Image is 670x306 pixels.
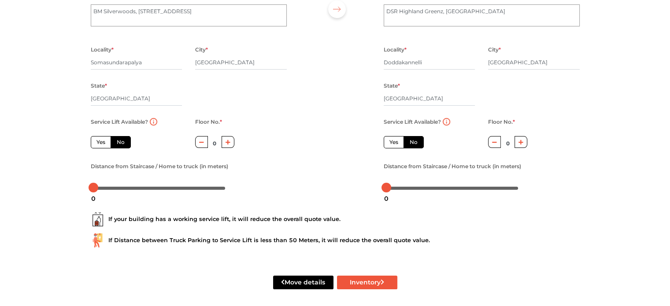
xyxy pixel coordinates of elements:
button: Move details [273,276,333,289]
label: Floor No. [488,116,515,128]
label: Service Lift Available? [384,116,441,128]
label: City [195,44,208,55]
button: Inventory [337,276,397,289]
textarea: DSR Highland Greenz, [GEOGRAPHIC_DATA] [384,4,580,26]
label: No [111,136,131,148]
label: State [91,80,107,92]
textarea: BM Silverwoods, [STREET_ADDRESS] [91,4,287,26]
label: Yes [384,136,404,148]
label: Floor No. [195,116,222,128]
label: Yes [91,136,111,148]
label: Distance from Staircase / Home to truck (in meters) [91,161,228,172]
label: State [384,80,400,92]
label: City [488,44,501,55]
label: Locality [91,44,114,55]
div: If your building has a working service lift, it will reduce the overall quote value. [91,212,580,226]
label: No [403,136,424,148]
img: ... [91,212,105,226]
label: Distance from Staircase / Home to truck (in meters) [384,161,521,172]
div: 0 [381,191,392,206]
label: Service Lift Available? [91,116,148,128]
label: Locality [384,44,407,55]
div: If Distance between Truck Parking to Service Lift is less than 50 Meters, it will reduce the over... [91,233,580,247]
img: ... [91,233,105,247]
div: 0 [88,191,99,206]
